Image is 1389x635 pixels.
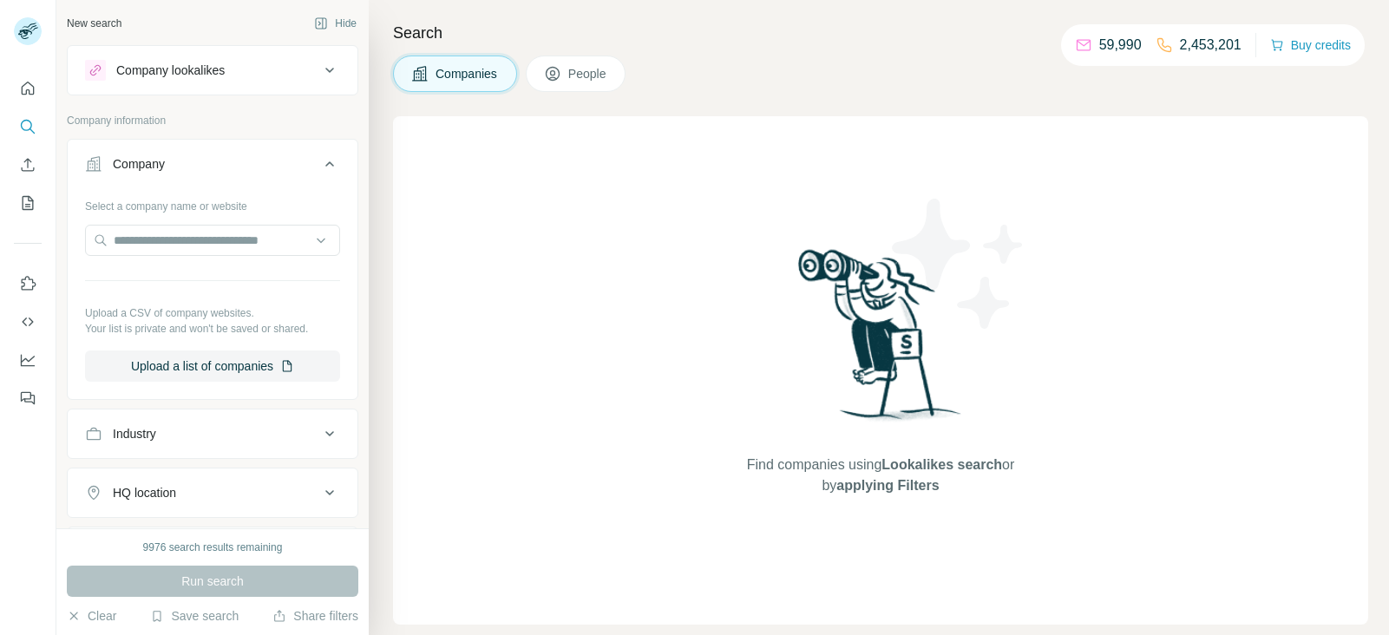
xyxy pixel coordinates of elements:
span: People [568,65,608,82]
button: Dashboard [14,344,42,376]
img: Surfe Illustration - Woman searching with binoculars [790,245,971,438]
p: 59,990 [1099,35,1142,56]
div: New search [67,16,121,31]
button: Company lookalikes [68,49,357,91]
button: Clear [67,607,116,625]
button: Use Surfe on LinkedIn [14,268,42,299]
div: Industry [113,425,156,442]
button: Enrich CSV [14,149,42,180]
button: Feedback [14,383,42,414]
button: Quick start [14,73,42,104]
button: Company [68,143,357,192]
div: Select a company name or website [85,192,340,214]
h4: Search [393,21,1368,45]
span: Lookalikes search [881,457,1002,472]
p: Upload a CSV of company websites. [85,305,340,321]
button: Hide [302,10,369,36]
div: Company [113,155,165,173]
button: My lists [14,187,42,219]
p: 2,453,201 [1180,35,1242,56]
button: Search [14,111,42,142]
span: Companies [436,65,499,82]
button: HQ location [68,472,357,514]
p: Your list is private and won't be saved or shared. [85,321,340,337]
button: Share filters [272,607,358,625]
div: 9976 search results remaining [143,540,283,555]
div: Company lookalikes [116,62,225,79]
img: Surfe Illustration - Stars [881,186,1037,342]
button: Use Surfe API [14,306,42,337]
button: Industry [68,413,357,455]
p: Company information [67,113,358,128]
button: Upload a list of companies [85,350,340,382]
span: Find companies using or by [742,455,1019,496]
span: applying Filters [836,478,939,493]
div: HQ location [113,484,176,501]
button: Buy credits [1270,33,1351,57]
button: Save search [150,607,239,625]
